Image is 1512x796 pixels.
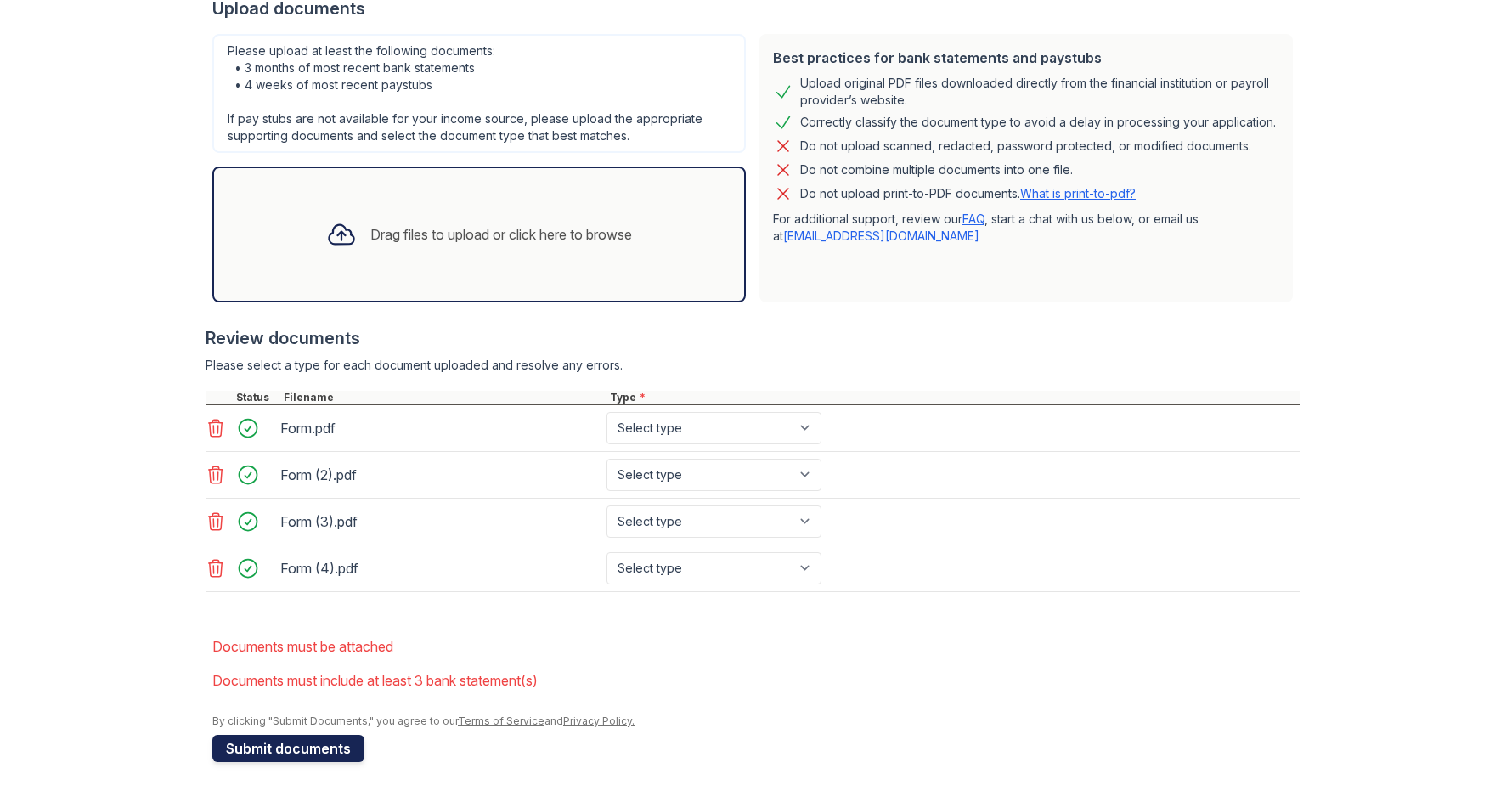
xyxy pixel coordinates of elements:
div: By clicking "Submit Documents," you agree to our and [212,714,1300,728]
button: Submit documents [212,735,364,762]
div: Form.pdf [280,415,600,442]
div: Do not combine multiple documents into one file. [800,160,1073,180]
div: Best practices for bank statements and paystubs [773,48,1279,68]
a: [EMAIL_ADDRESS][DOMAIN_NAME] [783,229,979,243]
div: Form (2).pdf [280,461,600,488]
p: Do not upload print-to-PDF documents. [800,185,1136,202]
div: Filename [280,391,606,404]
div: Correctly classify the document type to avoid a delay in processing your application. [800,112,1276,133]
p: For additional support, review our , start a chat with us below, or email us at [773,211,1279,245]
a: Privacy Policy. [563,714,635,727]
div: Status [233,391,280,404]
div: Review documents [206,326,1300,350]
div: Upload original PDF files downloaded directly from the financial institution or payroll provider’... [800,75,1279,109]
li: Documents must include at least 3 bank statement(s) [212,663,1300,697]
div: Please select a type for each document uploaded and resolve any errors. [206,357,1300,374]
div: Type [606,391,1300,404]
a: Terms of Service [458,714,544,727]
div: Form (3).pdf [280,508,600,535]
a: What is print-to-pdf? [1020,186,1136,200]
li: Documents must be attached [212,629,1300,663]
div: Please upload at least the following documents: • 3 months of most recent bank statements • 4 wee... [212,34,746,153]
div: Do not upload scanned, redacted, password protected, or modified documents. [800,136,1251,156]
div: Drag files to upload or click here to browse [370,224,632,245]
a: FAQ [962,212,984,226]
div: Form (4).pdf [280,555,600,582]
